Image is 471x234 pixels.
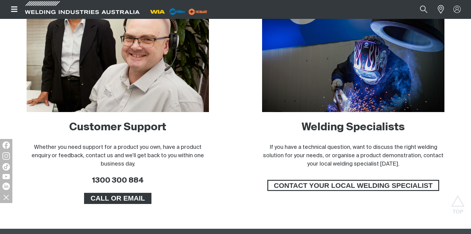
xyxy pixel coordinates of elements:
span: Whether you need support for a product you own, have a product enquiry or feedback, contact us an... [32,145,204,167]
a: CONTACT YOUR LOCAL WELDING SPECIALIST [267,180,439,191]
button: Search products [413,2,434,16]
a: 1300 300 884 [92,177,144,184]
a: miller [187,9,209,14]
a: Customer Support [69,122,166,133]
span: CONTACT YOUR LOCAL WELDING SPECIALIST [268,180,438,191]
a: Welding Specialists [302,122,405,133]
img: YouTube [2,174,10,179]
img: Facebook [2,141,10,149]
button: Scroll to top [451,195,465,209]
img: Instagram [2,152,10,160]
a: CALL OR EMAIL [84,193,151,204]
img: miller [187,7,209,16]
img: LinkedIn [2,183,10,190]
img: TikTok [2,163,10,171]
span: If you have a technical question, want to discuss the right welding solution for your needs, or o... [263,145,443,167]
input: Product name or item number... [405,2,434,16]
span: CALL OR EMAIL [85,193,151,204]
img: hide socials [1,192,11,202]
